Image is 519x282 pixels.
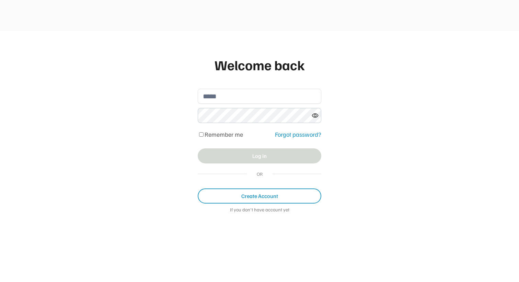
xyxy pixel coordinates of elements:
div: If you don't have account yet [198,207,321,214]
div: OR [254,170,266,177]
div: Welcome back [198,54,321,75]
button: Create Account [198,188,321,204]
label: Remember me [205,131,243,138]
div: Forgot password? [275,130,321,139]
img: yH5BAEAAAAALAAAAAABAAEAAAIBRAA7 [226,9,295,22]
button: Log in [198,148,321,163]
